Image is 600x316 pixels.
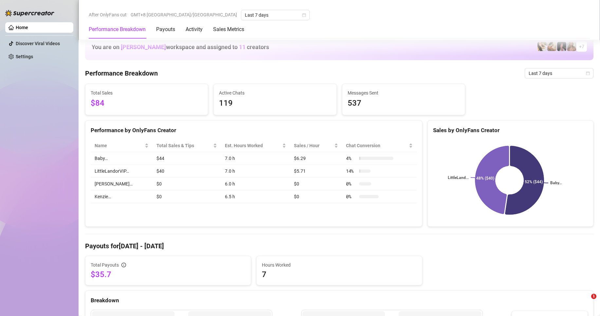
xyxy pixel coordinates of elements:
div: Performance Breakdown [89,26,146,33]
span: 7 [262,269,417,280]
td: Kenzie… [91,190,153,203]
span: Hours Worked [262,261,417,269]
span: info-circle [121,263,126,267]
span: 537 [348,97,460,110]
td: $5.71 [290,165,342,178]
td: $0 [153,190,221,203]
text: LittleLand... [448,175,469,180]
h1: You are on workspace and assigned to creators [92,44,269,51]
span: calendar [302,13,306,17]
img: Kayla (@kaylathaylababy) [547,42,556,51]
td: 6.0 h [221,178,290,190]
span: 14 % [346,167,356,175]
td: $0 [153,178,221,190]
span: 11 [239,44,245,50]
span: GMT+8 [GEOGRAPHIC_DATA]/[GEOGRAPHIC_DATA] [131,10,237,20]
th: Name [91,139,153,152]
h4: Performance Breakdown [85,69,158,78]
td: 7.0 h [221,152,290,165]
text: Baby… [550,181,562,185]
td: 6.5 h [221,190,290,203]
div: Est. Hours Worked [225,142,281,149]
div: Sales by OnlyFans Creator [433,126,588,135]
th: Sales / Hour [290,139,342,152]
span: Last 7 days [529,68,590,78]
span: $84 [91,97,203,110]
span: Sales / Hour [294,142,333,149]
td: LittleLandorVIP… [91,165,153,178]
span: + 7 [579,43,584,50]
div: Activity [186,26,203,33]
td: $6.29 [290,152,342,165]
span: calendar [586,71,590,75]
span: Messages Sent [348,89,460,97]
td: $0 [290,190,342,203]
span: Total Sales [91,89,203,97]
span: 119 [219,97,331,110]
td: Baby… [91,152,153,165]
td: [PERSON_NAME]… [91,178,153,190]
td: $40 [153,165,221,178]
span: Chat Conversion [346,142,408,149]
span: Total Payouts [91,261,119,269]
a: Home [16,25,28,30]
th: Chat Conversion [342,139,417,152]
div: Sales Metrics [213,26,244,33]
span: Active Chats [219,89,331,97]
td: $0 [290,178,342,190]
img: logo-BBDzfeDw.svg [5,10,54,16]
span: $35.7 [91,269,245,280]
span: After OnlyFans cut [89,10,127,20]
span: Last 7 days [245,10,306,20]
span: 0 % [346,180,356,187]
span: Total Sales & Tips [156,142,212,149]
div: Breakdown [91,296,588,305]
th: Total Sales & Tips [153,139,221,152]
iframe: Intercom live chat [578,294,593,309]
img: Avry (@avryjennerfree) [537,42,547,51]
span: 0 % [346,193,356,200]
a: Settings [16,54,33,59]
td: 7.0 h [221,165,290,178]
div: Performance by OnlyFans Creator [91,126,417,135]
div: Payouts [156,26,175,33]
h4: Payouts for [DATE] - [DATE] [85,241,593,251]
td: $44 [153,152,221,165]
a: Discover Viral Videos [16,41,60,46]
span: Name [95,142,143,149]
span: 1 [591,294,596,299]
span: 4 % [346,155,356,162]
img: Kenzie (@dmaxkenz) [567,42,576,51]
img: Baby (@babyyyybellaa) [557,42,566,51]
span: [PERSON_NAME] [121,44,166,50]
